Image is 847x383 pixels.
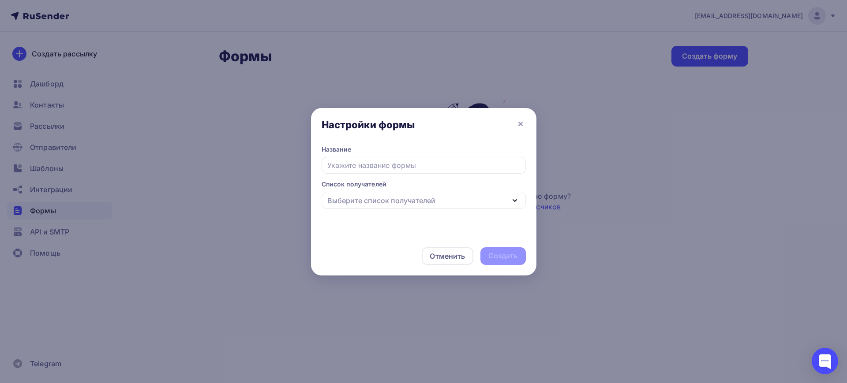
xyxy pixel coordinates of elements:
div: Отменить [430,251,465,261]
div: Настройки формы [322,119,415,131]
legend: Название [322,145,526,157]
button: Выберите список получателей [322,192,526,209]
div: Выберите список получателей [327,195,435,206]
legend: Список получателей [322,180,526,192]
input: Укажите название формы [322,157,526,174]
